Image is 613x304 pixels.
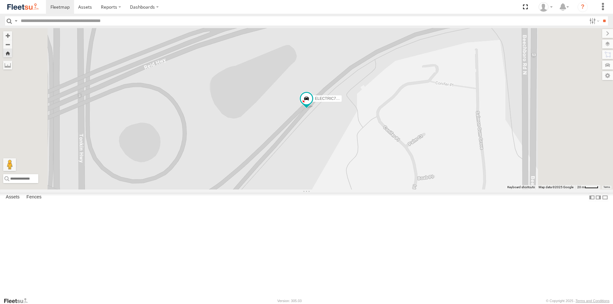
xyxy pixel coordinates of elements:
[3,193,23,202] label: Assets
[3,31,12,40] button: Zoom in
[6,3,40,11] img: fleetsu-logo-horizontal.svg
[507,185,535,189] button: Keyboard shortcuts
[3,61,12,70] label: Measure
[4,298,33,304] a: Visit our Website
[577,185,585,189] span: 20 m
[536,2,555,12] div: Wayne Betts
[23,193,45,202] label: Fences
[575,185,600,189] button: Map Scale: 20 m per 39 pixels
[539,185,573,189] span: Map data ©2025 Google
[602,71,613,80] label: Map Settings
[277,299,302,303] div: Version: 305.03
[3,158,16,171] button: Drag Pegman onto the map to open Street View
[3,49,12,57] button: Zoom Home
[603,186,610,188] a: Terms
[3,40,12,49] button: Zoom out
[578,2,588,12] i: ?
[602,193,608,202] label: Hide Summary Table
[589,193,595,202] label: Dock Summary Table to the Left
[13,16,19,26] label: Search Query
[576,299,609,303] a: Terms and Conditions
[315,96,371,101] span: ELECTRIC7 - [PERSON_NAME]
[595,193,602,202] label: Dock Summary Table to the Right
[587,16,601,26] label: Search Filter Options
[546,299,609,303] div: © Copyright 2025 -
